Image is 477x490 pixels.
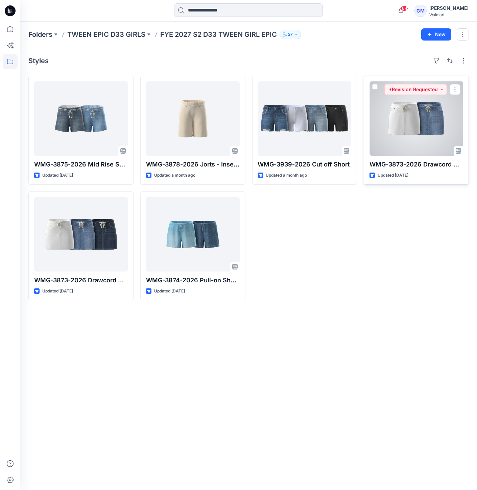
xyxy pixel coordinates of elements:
[266,172,307,179] p: Updated a month ago
[429,4,469,12] div: [PERSON_NAME]
[378,172,408,179] p: Updated [DATE]
[28,30,52,39] a: Folders
[42,172,73,179] p: Updated [DATE]
[288,31,293,38] p: 27
[401,6,408,11] span: 64
[146,160,240,169] p: WMG-3878-2026 Jorts - Inseam 6.5
[146,81,240,156] a: WMG-3878-2026 Jorts - Inseam 6.5
[369,81,463,156] a: WMG-3873-2026 Drawcord Mini Skirt_12.5 Inch Length
[429,12,469,17] div: Walmart
[421,28,451,41] button: New
[258,81,352,156] a: WMG-3939-2026 Cut off Short
[154,288,185,295] p: Updated [DATE]
[146,197,240,272] a: WMG-3874-2026 Pull-on Shorts
[258,160,352,169] p: WMG-3939-2026 Cut off Short
[414,5,427,17] div: GM
[280,30,301,39] button: 27
[369,160,463,169] p: WMG-3873-2026 Drawcord Mini Skirt_12.5 Inch Length
[34,81,128,156] a: WMG-3875-2026 Mid Rise Shortie-Inseam 3
[28,57,49,65] h4: Styles
[146,276,240,285] p: WMG-3874-2026 Pull-on Shorts
[154,172,195,179] p: Updated a month ago
[34,197,128,272] a: WMG-3873-2026 Drawcord Mini Skirt_Opt2
[34,276,128,285] p: WMG-3873-2026 Drawcord Mini Skirt_Opt2
[67,30,145,39] a: TWEEN EPIC D33 GIRLS
[34,160,128,169] p: WMG-3875-2026 Mid Rise Shortie-Inseam 3
[42,288,73,295] p: Updated [DATE]
[160,30,277,39] p: FYE 2027 S2 D33 TWEEN GIRL EPIC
